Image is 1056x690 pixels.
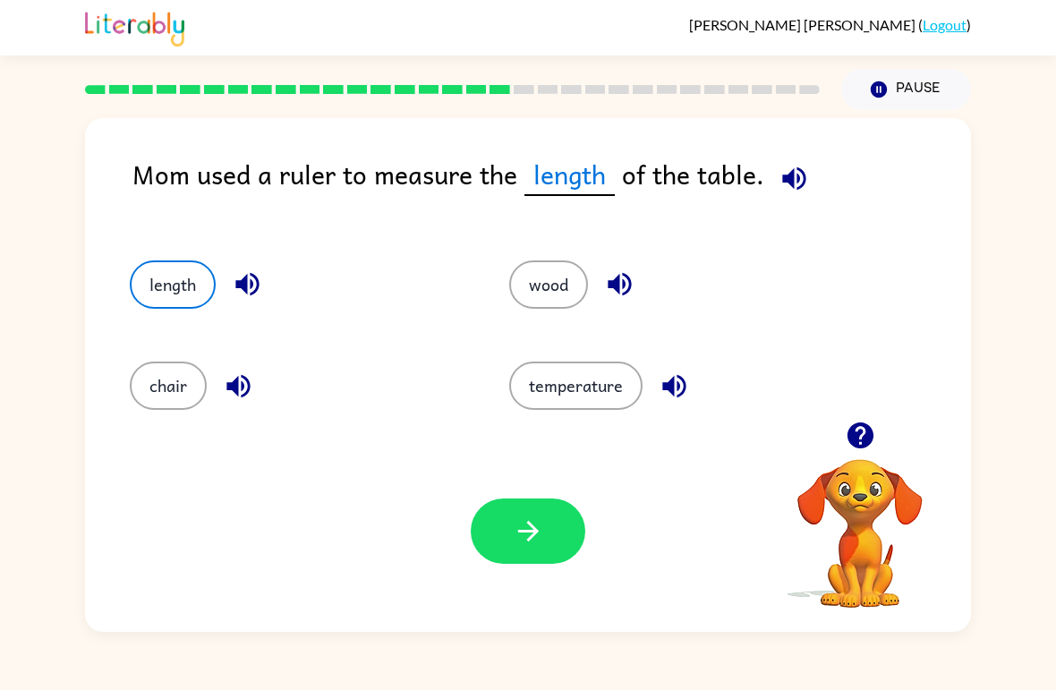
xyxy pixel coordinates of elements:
a: Logout [923,16,967,33]
video: Your browser must support playing .mp4 files to use Literably. Please try using another browser. [771,431,950,610]
img: Literably [85,7,184,47]
button: temperature [509,362,643,410]
button: Pause [841,69,971,110]
span: [PERSON_NAME] [PERSON_NAME] [689,16,918,33]
button: length [130,260,216,309]
button: chair [130,362,207,410]
button: wood [509,260,588,309]
span: length [524,154,615,196]
div: Mom used a ruler to measure the of the table. [132,154,971,225]
div: ( ) [689,16,971,33]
